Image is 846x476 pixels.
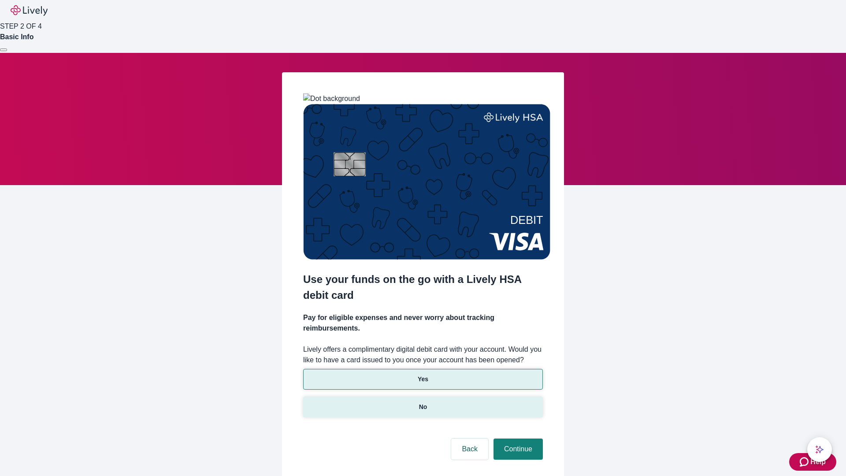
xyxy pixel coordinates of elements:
[451,439,488,460] button: Back
[303,312,543,334] h4: Pay for eligible expenses and never worry about tracking reimbursements.
[303,369,543,390] button: Yes
[11,5,48,16] img: Lively
[303,104,550,260] img: Debit card
[303,397,543,417] button: No
[810,457,826,467] span: Help
[303,93,360,104] img: Dot background
[789,453,836,471] button: Zendesk support iconHelp
[303,344,543,365] label: Lively offers a complimentary digital debit card with your account. Would you like to have a card...
[800,457,810,467] svg: Zendesk support icon
[815,445,824,454] svg: Lively AI Assistant
[418,375,428,384] p: Yes
[807,437,832,462] button: chat
[419,402,427,412] p: No
[303,271,543,303] h2: Use your funds on the go with a Lively HSA debit card
[493,439,543,460] button: Continue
